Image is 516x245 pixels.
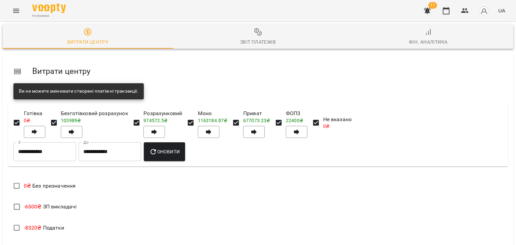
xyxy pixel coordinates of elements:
[19,85,138,97] div: Ви не можете змінювати створені платіжні транзакції.
[409,38,448,46] div: Фін. Аналітика
[144,142,185,161] button: Оновити
[24,183,76,189] span: Без призначення
[24,183,31,189] span: 0 ₴
[143,126,165,138] button: Розрахунковий974572.5₴
[496,4,508,17] button: UA
[479,6,489,15] img: avatar_s.png
[67,38,109,46] div: Витрати центру
[61,126,82,138] button: Безготівковий розрахунок103989₴
[323,124,330,129] span: 0 ₴
[198,118,228,123] span: 1163184.87 ₴
[286,118,303,123] span: 22400 ₴
[286,109,307,117] span: ФОП3
[243,109,270,117] span: Приват
[61,109,128,117] span: Безготівковий розрахунок
[24,126,45,138] button: Готівка0₴
[24,203,77,210] span: ЗП викладачі
[8,3,24,19] button: Menu
[498,7,505,14] span: UA
[24,118,30,123] span: 0 ₴
[240,38,276,46] div: Звіт платежів
[243,126,265,138] button: Приват677073.23₴
[428,2,437,9] span: 17
[61,118,81,123] span: 103989 ₴
[198,109,228,117] span: Моно
[243,118,270,123] span: 677073.23 ₴
[198,126,219,138] button: Моно1163184.87₴
[24,109,45,117] span: Готівка
[323,115,352,124] span: Не вказано
[286,126,307,138] button: ФОП322400₴
[24,203,42,210] span: -6500 ₴
[24,225,42,231] span: -8320 ₴
[143,118,168,123] span: 974572.5 ₴
[149,148,180,156] span: Оновити
[32,3,66,13] img: Voopty Logo
[32,66,503,77] h5: Витрати центру
[143,109,182,117] span: Розрахунковий
[32,14,66,18] span: For Business
[24,225,64,231] span: Податки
